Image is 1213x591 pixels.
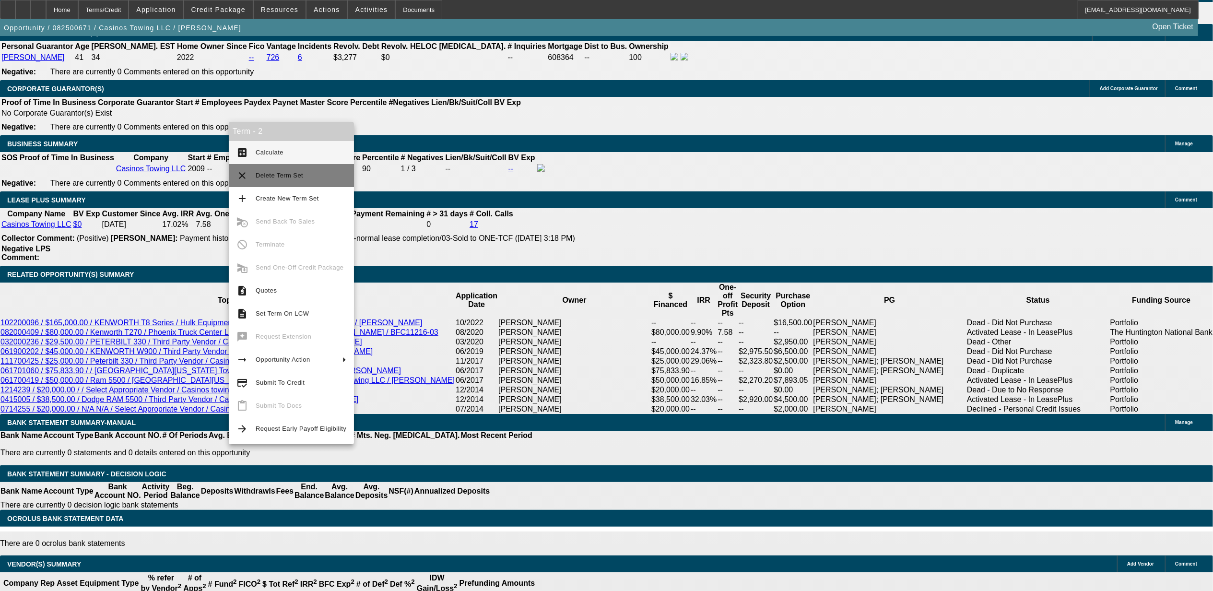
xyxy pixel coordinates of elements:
td: 9.90% [690,328,717,337]
a: [PERSON_NAME] [1,53,65,61]
span: LEASE PLUS SUMMARY [7,196,86,204]
b: Collector Comment: [1,234,75,242]
b: Customer Since [102,210,161,218]
b: Start [176,98,193,106]
b: Prefunding Amounts [459,579,535,587]
b: BV Exp [494,98,521,106]
b: # Employees [207,154,254,162]
td: Dead - Did Not Purchase [966,318,1110,328]
button: Activities [348,0,395,19]
td: [PERSON_NAME] [813,347,966,356]
td: The Huntington National Bank [1110,328,1213,337]
td: -- [738,318,773,328]
th: Account Type [43,482,94,500]
td: $3,277 [333,52,380,63]
sup: 2 [178,582,181,590]
b: FICO [239,580,261,588]
td: $2,323.80 [738,356,773,366]
td: Portfolio [1110,318,1213,328]
td: -- [738,404,773,414]
td: -- [584,52,628,63]
td: 07/2014 [455,404,498,414]
mat-icon: arrow_forward [236,423,248,435]
td: Portfolio [1110,395,1213,404]
th: End. Balance [294,482,324,500]
sup: 2 [233,578,236,585]
th: $ Financed [651,283,690,318]
a: 032000236 / $29,500.00 / PETERBILT 330 / Third Party Vendor / Casinos Towing LLC / [PERSON_NAME] [0,338,362,346]
img: linkedin-icon.png [681,53,688,60]
b: # of Def [356,580,388,588]
th: Withdrawls [234,482,275,500]
td: -- [651,318,690,328]
a: $0 [73,220,82,228]
td: 16.85% [690,376,717,385]
th: Bank Account NO. [94,431,162,440]
b: Fico [249,42,265,50]
span: Resources [261,6,298,13]
td: $2,975.50 [738,347,773,356]
b: Company [133,154,168,162]
td: [PERSON_NAME] [813,376,966,385]
td: [PERSON_NAME] [498,385,651,395]
b: #Negatives [389,98,430,106]
td: [PERSON_NAME] [813,328,966,337]
b: Start [188,154,205,162]
a: 1214239 / $20,000.00 / / Select Appropriate Vendor / Casinos towing / [PERSON_NAME] [0,386,303,394]
td: 12/2014 [455,395,498,404]
mat-icon: arrow_right_alt [236,354,248,366]
mat-icon: credit_score [236,377,248,389]
td: $2,950.00 [773,337,813,347]
td: -- [690,366,717,376]
mat-icon: calculate [236,147,248,158]
td: 0 [344,220,425,229]
td: $6,500.00 [773,347,813,356]
sup: 2 [202,582,206,590]
td: No Corporate Guarantor(s) Exist [1,108,525,118]
td: -- [690,318,717,328]
span: There are currently 0 Comments entered on this opportunity [50,123,254,131]
sup: 2 [294,578,298,585]
td: 06/2017 [455,376,498,385]
th: Avg. End Balance [208,431,274,440]
td: 41 [74,52,90,63]
b: Avg. IRR [162,210,194,218]
span: OCROLUS BANK STATEMENT DATA [7,515,123,522]
td: 7.58 [195,220,281,229]
span: Credit Package [191,6,246,13]
td: [PERSON_NAME] [498,337,651,347]
p: There are currently 0 statements and 0 details entered on this opportunity [0,449,532,457]
th: Most Recent Period [460,431,533,440]
span: Opportunity Action [256,356,310,363]
span: (Positive) [77,234,109,242]
td: $0.00 [773,366,813,376]
b: Company Name [7,210,65,218]
b: Lien/Bk/Suit/Coll [446,154,506,162]
td: [PERSON_NAME] [498,366,651,376]
td: Dead - Did Not Purchase [966,356,1110,366]
th: IRR [690,283,717,318]
b: Rep [40,579,55,587]
a: 061700419 / $50,000.00 / Ram 5500 / [GEOGRAPHIC_DATA][US_STATE] Tow Equipment / Casinos Towing LL... [0,376,455,384]
b: # Payment Remaining [345,210,424,218]
span: -- [207,165,212,173]
td: 29.06% [690,356,717,366]
b: BV Exp [508,154,535,162]
td: Portfolio [1110,404,1213,414]
button: Resources [254,0,306,19]
b: Negative: [1,123,36,131]
th: Bank Account NO. [94,482,141,500]
div: 1 / 3 [401,165,444,173]
td: -- [717,318,738,328]
th: # Of Periods [162,431,208,440]
b: Negative: [1,68,36,76]
b: Home Owner Since [177,42,247,50]
a: 726 [267,53,280,61]
td: [PERSON_NAME] [813,318,966,328]
td: 34 [91,52,176,63]
td: 08/2020 [455,328,498,337]
td: -- [690,404,717,414]
td: 0 [426,220,468,229]
td: [PERSON_NAME]; [PERSON_NAME] [813,366,966,376]
td: -- [717,356,738,366]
